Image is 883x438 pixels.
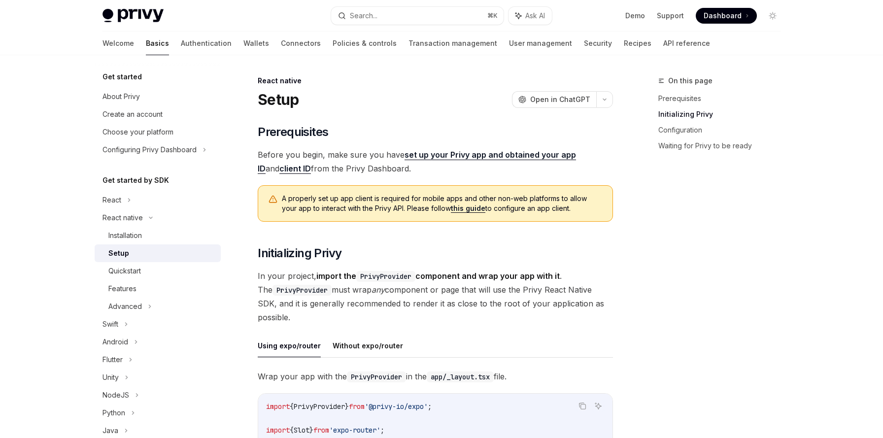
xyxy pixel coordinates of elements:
span: Before you begin, make sure you have and from the Privy Dashboard. [258,148,613,175]
h1: Setup [258,91,299,108]
button: Ask AI [592,400,605,412]
a: User management [509,32,572,55]
img: light logo [102,9,164,23]
a: Policies & controls [333,32,397,55]
button: Open in ChatGPT [512,91,596,108]
span: } [309,426,313,435]
a: client ID [279,164,311,174]
div: Swift [102,318,118,330]
button: Search...⌘K [331,7,504,25]
div: Python [102,407,125,419]
a: Dashboard [696,8,757,24]
a: Authentication [181,32,232,55]
span: Ask AI [525,11,545,21]
span: ⌘ K [487,12,498,20]
a: this guide [451,204,485,213]
div: React [102,194,121,206]
a: Connectors [281,32,321,55]
button: Toggle dark mode [765,8,781,24]
div: React native [258,76,613,86]
a: Recipes [624,32,651,55]
span: On this page [668,75,713,87]
span: Wrap your app with the in the file. [258,370,613,383]
a: Waiting for Privy to be ready [658,138,788,154]
span: A properly set up app client is required for mobile apps and other non-web platforms to allow you... [282,194,603,213]
span: { [290,402,294,411]
div: Choose your platform [102,126,173,138]
span: In your project, . The must wrap component or page that will use the Privy React Native SDK, and ... [258,269,613,324]
a: Basics [146,32,169,55]
code: PrivyProvider [272,285,332,296]
div: Quickstart [108,265,141,277]
a: Features [95,280,221,298]
code: PrivyProvider [347,371,406,382]
a: Setup [95,244,221,262]
div: React native [102,212,143,224]
span: Open in ChatGPT [530,95,590,104]
div: Configuring Privy Dashboard [102,144,197,156]
span: PrivyProvider [294,402,345,411]
h5: Get started [102,71,142,83]
span: ; [380,426,384,435]
div: Android [102,336,128,348]
strong: import the component and wrap your app with it [316,271,560,281]
div: Java [102,425,118,437]
div: Flutter [102,354,123,366]
div: Installation [108,230,142,241]
h5: Get started by SDK [102,174,169,186]
span: ; [428,402,432,411]
a: Welcome [102,32,134,55]
button: Without expo/router [333,334,403,357]
button: Copy the contents from the code block [576,400,589,412]
a: Prerequisites [658,91,788,106]
a: API reference [663,32,710,55]
div: Advanced [108,301,142,312]
span: } [345,402,349,411]
span: Dashboard [704,11,742,21]
span: Slot [294,426,309,435]
a: Choose your platform [95,123,221,141]
div: About Privy [102,91,140,102]
span: from [349,402,365,411]
a: Initializing Privy [658,106,788,122]
div: Unity [102,371,119,383]
a: Security [584,32,612,55]
span: import [266,426,290,435]
span: 'expo-router' [329,426,380,435]
div: NodeJS [102,389,129,401]
code: PrivyProvider [356,271,415,282]
div: Setup [108,247,129,259]
a: Create an account [95,105,221,123]
div: Features [108,283,136,295]
svg: Warning [268,195,278,204]
a: Wallets [243,32,269,55]
a: Configuration [658,122,788,138]
a: Transaction management [408,32,497,55]
em: any [372,285,385,295]
span: from [313,426,329,435]
a: Demo [625,11,645,21]
a: Installation [95,227,221,244]
button: Using expo/router [258,334,321,357]
a: Quickstart [95,262,221,280]
div: Search... [350,10,377,22]
span: import [266,402,290,411]
a: About Privy [95,88,221,105]
span: { [290,426,294,435]
span: Initializing Privy [258,245,341,261]
button: Ask AI [509,7,552,25]
span: Prerequisites [258,124,328,140]
span: '@privy-io/expo' [365,402,428,411]
a: set up your Privy app and obtained your app ID [258,150,576,174]
div: Create an account [102,108,163,120]
a: Support [657,11,684,21]
code: app/_layout.tsx [427,371,494,382]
